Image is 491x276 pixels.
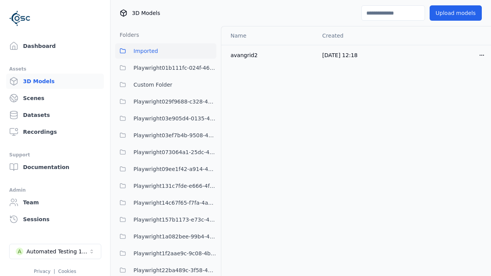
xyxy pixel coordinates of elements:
[133,131,216,140] span: Playwright03ef7b4b-9508-47f0-8afd-5e0ec78663fc
[9,64,101,74] div: Assets
[6,195,104,210] a: Team
[115,60,216,76] button: Playwright01b111fc-024f-466d-9bae-c06bfb571c6d
[115,43,216,59] button: Imported
[133,164,216,174] span: Playwright09ee1f42-a914-43b3-abf1-e7ca57cf5f96
[58,269,76,274] a: Cookies
[6,124,104,140] a: Recordings
[133,198,216,207] span: Playwright14c67f65-f7fa-4a69-9dce-fa9a259dcaa1
[430,5,482,21] button: Upload models
[6,107,104,123] a: Datasets
[9,186,101,195] div: Admin
[115,161,216,177] button: Playwright09ee1f42-a914-43b3-abf1-e7ca57cf5f96
[133,148,216,157] span: Playwright073064a1-25dc-42be-bd5d-9b023c0ea8dd
[9,150,101,159] div: Support
[6,212,104,227] a: Sessions
[115,128,216,143] button: Playwright03ef7b4b-9508-47f0-8afd-5e0ec78663fc
[133,232,216,241] span: Playwright1a082bee-99b4-4375-8133-1395ef4c0af5
[26,248,89,255] div: Automated Testing 1 - Playwright
[316,26,403,45] th: Created
[133,249,216,258] span: Playwright1f2aae9c-9c08-4bb6-a2d5-dc0ac64e971c
[6,90,104,106] a: Scenes
[133,46,158,56] span: Imported
[115,111,216,126] button: Playwright03e905d4-0135-4922-94e2-0c56aa41bf04
[231,51,310,59] div: avangrid2
[6,159,104,175] a: Documentation
[133,215,216,224] span: Playwright157b1173-e73c-4808-a1ac-12e2e4cec217
[6,38,104,54] a: Dashboard
[115,212,216,227] button: Playwright157b1173-e73c-4808-a1ac-12e2e4cec217
[133,80,172,89] span: Custom Folder
[6,74,104,89] a: 3D Models
[54,269,55,274] span: |
[221,26,316,45] th: Name
[133,97,216,106] span: Playwright029f9688-c328-482d-9c42-3b0c529f8514
[16,248,23,255] div: A
[115,94,216,109] button: Playwright029f9688-c328-482d-9c42-3b0c529f8514
[9,244,101,259] button: Select a workspace
[133,266,216,275] span: Playwright22ba489c-3f58-40ce-82d9-297bfd19b528
[133,63,216,72] span: Playwright01b111fc-024f-466d-9bae-c06bfb571c6d
[115,195,216,210] button: Playwright14c67f65-f7fa-4a69-9dce-fa9a259dcaa1
[115,178,216,194] button: Playwright131c7fde-e666-4f3e-be7e-075966dc97bc
[133,181,216,191] span: Playwright131c7fde-e666-4f3e-be7e-075966dc97bc
[132,9,160,17] span: 3D Models
[34,269,50,274] a: Privacy
[133,114,216,123] span: Playwright03e905d4-0135-4922-94e2-0c56aa41bf04
[9,8,31,29] img: Logo
[115,31,139,39] h3: Folders
[115,77,216,92] button: Custom Folder
[322,52,358,58] span: [DATE] 12:18
[115,246,216,261] button: Playwright1f2aae9c-9c08-4bb6-a2d5-dc0ac64e971c
[115,229,216,244] button: Playwright1a082bee-99b4-4375-8133-1395ef4c0af5
[115,145,216,160] button: Playwright073064a1-25dc-42be-bd5d-9b023c0ea8dd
